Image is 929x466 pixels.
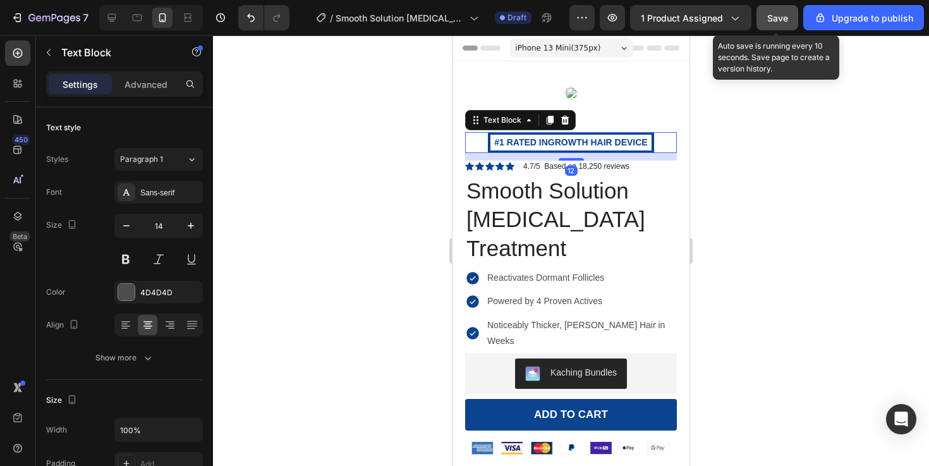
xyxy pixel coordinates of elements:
div: Align [46,317,82,334]
button: Show more [46,346,203,369]
div: Color [46,286,66,298]
button: Save [756,5,798,30]
div: Width [46,424,67,436]
div: Open Intercom Messenger [886,404,916,434]
input: Auto [115,419,202,441]
span: / [330,11,333,25]
div: Font [46,187,62,198]
span: Save [767,13,788,23]
button: 1 product assigned [630,5,751,30]
div: Show more [95,352,154,364]
div: Size [46,217,80,234]
button: Upgrade to publish [803,5,924,30]
div: Text style [46,122,81,133]
div: Sans-serif [140,187,200,199]
p: 7 [83,10,88,25]
span: Draft [507,12,526,23]
p: Text Block [61,45,169,60]
div: 450 [12,135,30,145]
button: Paragraph 1 [114,148,203,171]
span: Smooth Solution [MEDICAL_DATA] Treatment [336,11,464,25]
button: 7 [5,5,94,30]
div: 4D4D4D [140,287,200,298]
div: Upgrade to publish [814,11,913,25]
span: Paragraph 1 [120,154,163,165]
span: 1 product assigned [641,11,723,25]
iframe: Design area [452,35,689,466]
p: Advanced [124,78,167,91]
p: Settings [63,78,98,91]
div: Undo/Redo [238,5,289,30]
div: Size [46,392,80,409]
div: Beta [9,231,30,242]
div: Styles [46,154,68,165]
